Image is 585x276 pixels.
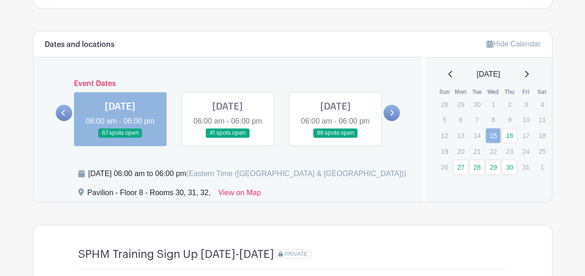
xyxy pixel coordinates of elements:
p: 18 [534,128,550,143]
p: 11 [534,112,550,127]
a: 27 [453,159,468,175]
p: 29 [453,97,468,112]
p: 1 [485,97,501,112]
p: 7 [469,112,484,127]
a: 30 [502,159,517,175]
p: 14 [469,128,484,143]
p: 8 [485,112,501,127]
a: 28 [469,159,484,175]
p: 17 [518,128,533,143]
span: (Eastern Time ([GEOGRAPHIC_DATA] & [GEOGRAPHIC_DATA])) [186,170,406,177]
p: 25 [534,144,550,158]
span: PRIVATE [284,250,308,257]
p: 12 [437,128,452,143]
p: 30 [469,97,484,112]
h6: Dates and locations [45,40,114,49]
th: Thu [501,87,518,97]
p: 20 [453,144,468,158]
div: Pavilion - Floor 8 - Rooms 30, 31, 32, [87,187,211,202]
a: 16 [502,128,517,143]
p: 28 [437,97,452,112]
th: Tue [469,87,485,97]
p: 19 [437,144,452,158]
a: 15 [485,128,501,143]
p: 26 [437,160,452,174]
p: 21 [469,144,484,158]
th: Fri [518,87,534,97]
h6: Event Dates [72,79,384,88]
th: Wed [485,87,501,97]
h4: SPHM Training Sign Up [DATE]-[DATE] [78,247,274,261]
p: 4 [534,97,550,112]
p: 3 [518,97,533,112]
p: 10 [518,112,533,127]
p: 6 [453,112,468,127]
a: 29 [485,159,501,175]
p: 13 [453,128,468,143]
span: [DATE] [477,69,500,80]
p: 2 [502,97,517,112]
p: 22 [485,144,501,158]
p: 31 [518,160,533,174]
p: 5 [437,112,452,127]
a: View on Map [218,187,261,202]
a: Hide Calendar [486,40,540,48]
p: 9 [502,112,517,127]
p: 24 [518,144,533,158]
div: [DATE] 06:00 am to 06:00 pm [88,168,406,179]
p: 1 [534,160,550,174]
th: Sat [534,87,550,97]
th: Sun [436,87,452,97]
th: Mon [452,87,469,97]
p: 23 [502,144,517,158]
